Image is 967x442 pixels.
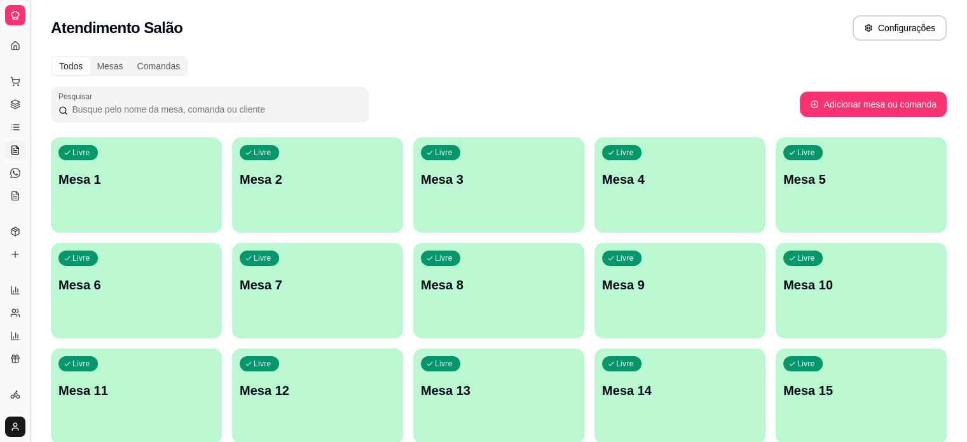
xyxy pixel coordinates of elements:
button: LivreMesa 3 [413,137,584,233]
h2: Atendimento Salão [51,18,182,38]
p: Mesa 1 [58,170,214,188]
p: Livre [797,253,815,263]
p: Mesa 2 [240,170,395,188]
button: LivreMesa 10 [776,243,947,338]
p: Livre [72,359,90,369]
p: Mesa 5 [783,170,939,188]
p: Mesa 12 [240,382,395,399]
p: Livre [254,359,271,369]
button: LivreMesa 1 [51,137,222,233]
p: Mesa 6 [58,276,214,294]
p: Mesa 7 [240,276,395,294]
div: Todos [52,57,90,75]
p: Livre [616,148,634,158]
p: Livre [435,148,453,158]
p: Livre [435,359,453,369]
p: Mesa 4 [602,170,758,188]
button: LivreMesa 8 [413,243,584,338]
p: Mesa 11 [58,382,214,399]
p: Livre [435,253,453,263]
button: Configurações [853,15,947,41]
p: Livre [72,148,90,158]
button: LivreMesa 2 [232,137,403,233]
p: Mesa 8 [421,276,577,294]
p: Mesa 14 [602,382,758,399]
p: Mesa 3 [421,170,577,188]
p: Mesa 13 [421,382,577,399]
p: Livre [797,359,815,369]
button: Adicionar mesa ou comanda [800,92,947,117]
p: Livre [616,359,634,369]
button: LivreMesa 4 [594,137,765,233]
p: Livre [72,253,90,263]
p: Livre [254,253,271,263]
button: LivreMesa 6 [51,243,222,338]
button: LivreMesa 7 [232,243,403,338]
div: Comandas [130,57,188,75]
p: Livre [616,253,634,263]
button: LivreMesa 5 [776,137,947,233]
div: Mesas [90,57,130,75]
label: Pesquisar [58,91,97,102]
button: LivreMesa 9 [594,243,765,338]
p: Livre [254,148,271,158]
p: Mesa 15 [783,382,939,399]
p: Mesa 10 [783,276,939,294]
p: Mesa 9 [602,276,758,294]
p: Livre [797,148,815,158]
input: Pesquisar [68,103,361,116]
